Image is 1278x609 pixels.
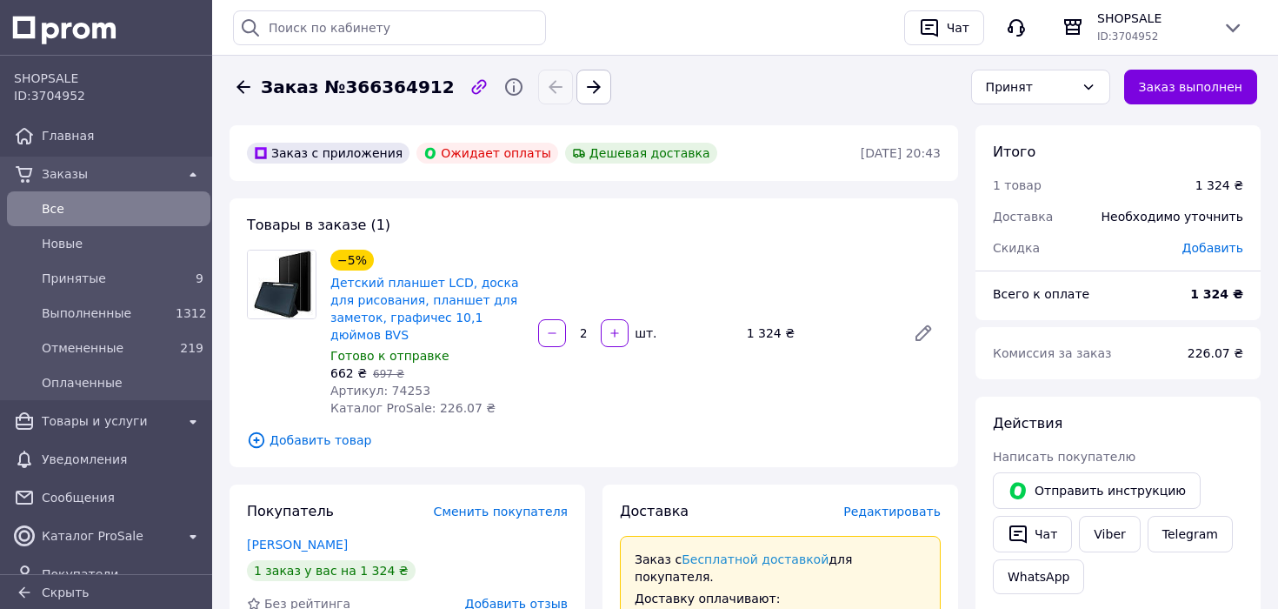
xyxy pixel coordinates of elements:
[993,346,1112,360] span: Комиссия за заказ
[42,565,203,583] span: Покупатели
[42,451,203,468] span: Уведомления
[42,412,176,430] span: Товары и услуги
[861,146,941,160] time: [DATE] 20:43
[993,516,1072,552] button: Чат
[233,10,546,45] input: Поиск по кабинету
[42,339,169,357] span: Отмененные
[14,89,85,103] span: ID: 3704952
[993,472,1201,509] button: Отправить инструкцию
[176,306,207,320] span: 1312
[330,401,496,415] span: Каталог ProSale: 226.07 ₴
[682,552,829,566] a: Бесплатной доставкой
[1195,177,1243,194] div: 1 324 ₴
[14,70,203,87] span: SHOPSALE
[1091,197,1254,236] div: Необходимо уточнить
[630,325,658,342] div: шт.
[373,368,404,380] span: 697 ₴
[943,15,973,41] div: Чат
[247,431,941,450] span: Добавить товар
[1148,516,1233,552] a: Telegram
[993,210,1053,224] span: Доставка
[993,178,1042,192] span: 1 товар
[1079,516,1140,552] a: Viber
[620,503,689,519] span: Доставка
[42,235,203,252] span: Новые
[196,271,203,285] span: 9
[565,143,717,164] div: Дешевая доставка
[1182,241,1243,255] span: Добавить
[42,270,169,287] span: Принятые
[904,10,984,45] button: Чат
[330,250,374,271] div: −5%
[330,366,367,380] span: 662 ₴
[247,560,416,581] div: 1 заказ у вас на 1 324 ₴
[42,374,203,391] span: Оплаченные
[635,551,926,586] p: Заказ с для покупателя.
[330,276,519,342] a: Детский планшет LCD, доска для рисования, планшет для заметок, графичес 10,1 дюймов BVS
[42,586,90,599] span: Скрыть
[1097,10,1208,27] span: SHOPSALE
[993,144,1035,160] span: Итого
[42,165,176,183] span: Заказы
[42,200,203,217] span: Все
[248,251,316,318] img: Детский планшет LCD, доска для рисования, планшет для заметок, графичес 10,1 дюймов BVS
[42,304,169,322] span: Выполненные
[247,143,409,164] div: Заказ с приложения
[993,241,1040,255] span: Скидка
[986,77,1075,97] div: Принят
[843,505,941,519] span: Редактировать
[247,503,334,519] span: Покупатель
[993,415,1062,432] span: Действия
[993,450,1135,464] span: Написать покупателю
[1188,346,1243,360] span: 226.07 ₴
[906,316,941,351] a: Редактировать
[42,127,203,144] span: Главная
[330,384,430,398] span: Артикул: 74253
[42,489,203,506] span: Сообщения
[261,75,455,100] span: Заказ №366364912
[416,143,558,164] div: Ожидает оплаты
[247,538,348,552] a: [PERSON_NAME]
[180,341,203,355] span: 219
[740,321,899,345] div: 1 324 ₴
[993,559,1084,594] a: WhatsApp
[993,287,1089,301] span: Всего к оплате
[1124,70,1257,104] button: Заказ выполнен
[330,349,449,363] span: Готово к отправке
[42,527,176,545] span: Каталог ProSale
[434,505,568,519] span: Сменить покупателя
[1190,287,1243,301] b: 1 324 ₴
[1097,30,1158,43] span: ID: 3704952
[247,217,390,233] span: Товары в заказе (1)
